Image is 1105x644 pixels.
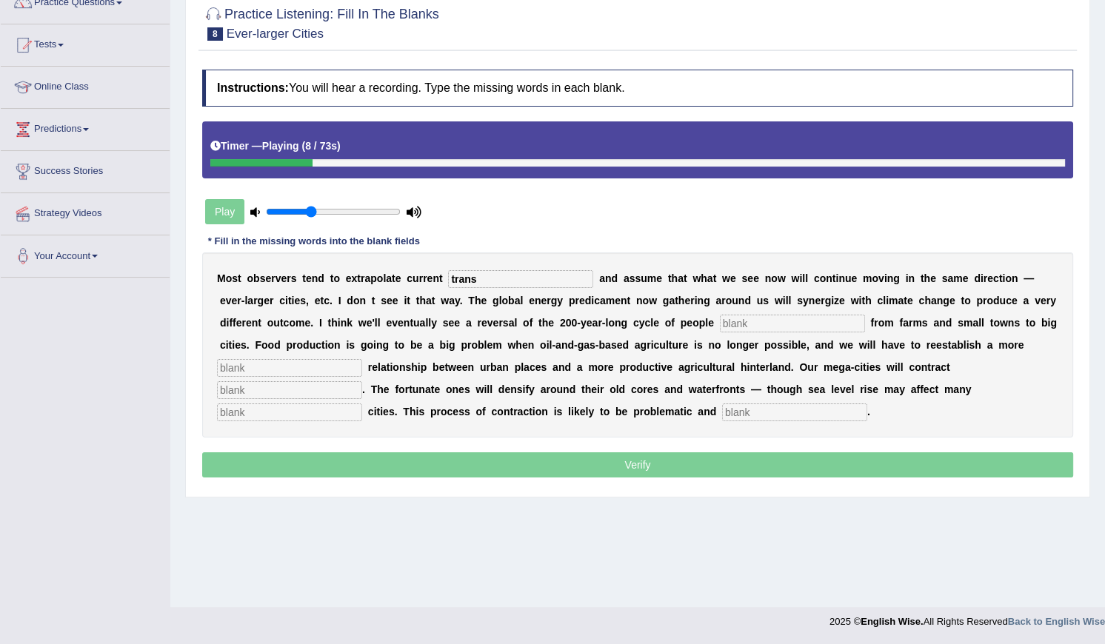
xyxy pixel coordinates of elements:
[641,272,647,284] b: u
[202,4,439,41] h2: Practice Listening: Fill In The Blanks
[229,317,233,329] b: f
[347,295,353,306] b: d
[858,295,861,306] b: i
[838,272,845,284] b: n
[821,295,824,306] b: r
[359,295,366,306] b: n
[381,295,387,306] b: s
[937,295,944,306] b: n
[386,272,392,284] b: a
[358,317,367,329] b: w
[267,317,274,329] b: o
[851,295,859,306] b: w
[675,295,678,306] b: t
[668,272,672,284] b: t
[407,295,410,306] b: t
[635,272,641,284] b: s
[907,295,913,306] b: e
[690,295,694,306] b: r
[1,235,170,272] a: Your Account
[753,272,759,284] b: e
[964,295,971,306] b: o
[423,272,427,284] b: r
[886,295,889,306] b: i
[236,317,242,329] b: e
[999,272,1003,284] b: t
[684,272,687,284] b: t
[378,317,381,329] b: l
[906,272,909,284] b: i
[851,272,857,284] b: e
[439,272,443,284] b: t
[834,295,839,306] b: z
[338,317,341,329] b: i
[202,234,426,248] div: * Fill in the missing words into the blank fields
[547,295,550,306] b: r
[328,317,332,329] b: t
[258,317,261,329] b: t
[715,295,721,306] b: a
[331,317,338,329] b: h
[455,295,460,306] b: y
[757,295,764,306] b: u
[797,295,803,306] b: s
[999,295,1006,306] b: u
[419,295,426,306] b: h
[252,317,258,329] b: n
[318,272,324,284] b: d
[468,295,475,306] b: T
[692,272,701,284] b: w
[264,295,270,306] b: e
[217,381,362,399] input: blank
[383,272,386,284] b: l
[425,317,428,329] b: l
[226,295,232,306] b: v
[611,272,618,284] b: d
[803,295,809,306] b: y
[375,317,378,329] b: l
[786,295,789,306] b: l
[1002,272,1005,284] b: i
[771,272,778,284] b: o
[404,295,407,306] b: i
[726,295,732,306] b: o
[575,295,578,306] b: r
[697,295,704,306] b: n
[310,317,313,329] b: .
[931,295,937,306] b: a
[943,295,949,306] b: g
[585,295,592,306] b: d
[976,295,983,306] b: p
[247,295,253,306] b: a
[241,317,245,329] b: r
[863,272,872,284] b: m
[499,295,502,306] b: l
[262,140,299,152] b: Playing
[226,317,229,329] b: i
[416,295,420,306] b: t
[889,295,898,306] b: m
[217,359,362,377] input: blank
[413,317,420,329] b: u
[393,295,398,306] b: e
[466,317,472,329] b: a
[515,295,521,306] b: a
[372,295,375,306] b: t
[1,109,170,146] a: Predictions
[270,295,273,306] b: r
[481,317,487,329] b: e
[231,295,237,306] b: e
[551,295,558,306] b: g
[372,317,374,329] b: '
[460,295,463,306] b: .
[961,295,964,306] b: t
[341,317,347,329] b: n
[300,295,306,306] b: s
[237,295,241,306] b: r
[281,272,287,284] b: e
[1012,272,1018,284] b: n
[241,295,245,306] b: -
[1,24,170,61] a: Tests
[529,295,535,306] b: e
[404,317,410,329] b: n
